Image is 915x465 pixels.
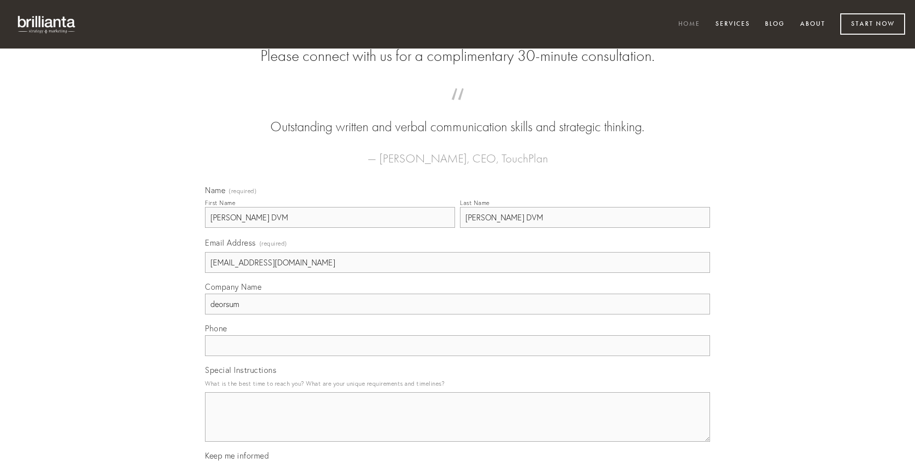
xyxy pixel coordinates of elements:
[221,98,694,137] blockquote: Outstanding written and verbal communication skills and strategic thinking.
[205,185,225,195] span: Name
[259,237,287,250] span: (required)
[205,238,256,248] span: Email Address
[794,16,832,33] a: About
[205,365,276,375] span: Special Instructions
[460,199,490,207] div: Last Name
[672,16,707,33] a: Home
[205,323,227,333] span: Phone
[840,13,905,35] a: Start Now
[759,16,791,33] a: Blog
[205,451,269,461] span: Keep me informed
[205,47,710,65] h2: Please connect with us for a complimentary 30-minute consultation.
[221,137,694,168] figcaption: — [PERSON_NAME], CEO, TouchPlan
[205,377,710,390] p: What is the best time to reach you? What are your unique requirements and timelines?
[221,98,694,117] span: “
[229,188,256,194] span: (required)
[205,282,261,292] span: Company Name
[709,16,757,33] a: Services
[10,10,84,39] img: brillianta - research, strategy, marketing
[205,199,235,207] div: First Name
